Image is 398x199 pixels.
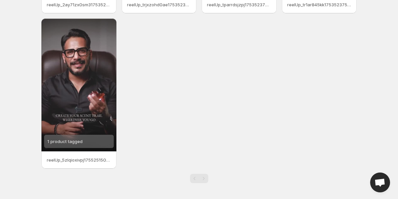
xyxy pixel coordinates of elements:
p: reelUp_2ay71zx0sm31753523391720_original [47,1,111,8]
p: reelUp_tparrdsjzpj1753523758451_original [207,1,271,8]
span: 1 product tagged [47,139,83,144]
p: reelUp_tr1ar845kk1753523758451_original [287,1,352,8]
nav: Pagination [190,174,208,183]
p: reelUp_trjxzohd0ae1753523391720_original [127,1,191,8]
p: reelUp_5zlqioxivpj1755251507371_medium [47,157,111,163]
div: Open chat [370,173,390,192]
